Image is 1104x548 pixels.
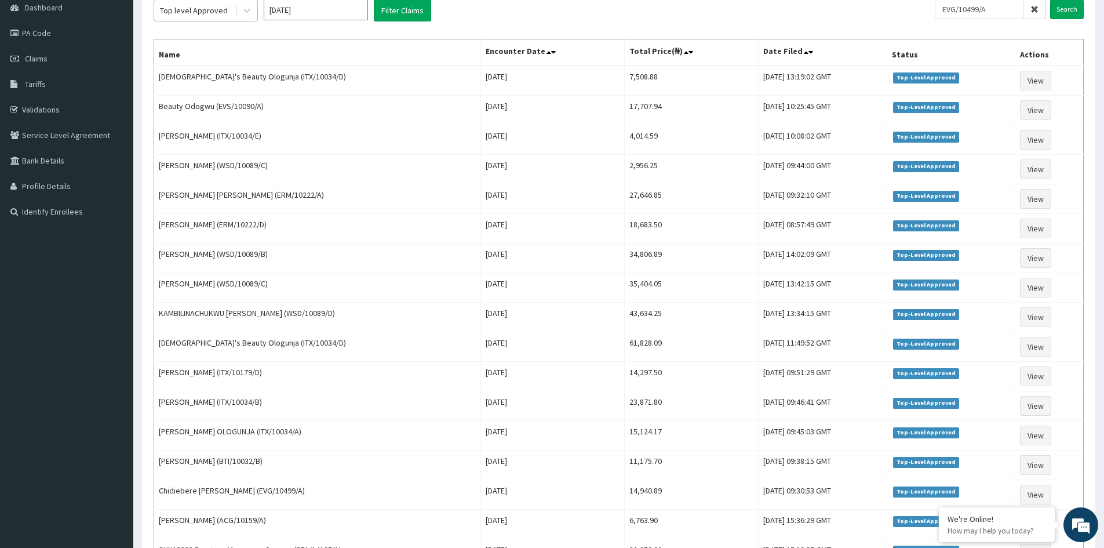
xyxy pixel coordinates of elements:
td: [DATE] 08:57:49 GMT [758,214,887,244]
td: [PERSON_NAME] [PERSON_NAME] (ERM/10222/A) [154,184,481,214]
td: [DATE] [480,96,625,125]
td: [DATE] [480,155,625,184]
td: [DATE] 09:38:15 GMT [758,451,887,480]
td: [DATE] 09:45:03 GMT [758,421,887,451]
p: How may I help you today? [948,526,1046,536]
span: Top-Level Approved [893,487,960,497]
a: View [1020,278,1051,297]
th: Name [154,39,481,66]
a: View [1020,130,1051,150]
a: View [1020,307,1051,327]
td: [DATE] 09:46:41 GMT [758,391,887,421]
td: [DATE] 10:08:02 GMT [758,125,887,155]
td: KAMBILINACHUKWU [PERSON_NAME] (WSD/10089/D) [154,303,481,332]
span: Top-Level Approved [893,339,960,349]
span: Claims [25,53,48,64]
td: [PERSON_NAME] (WSD/10089/B) [154,244,481,273]
img: d_794563401_company_1708531726252_794563401 [21,58,47,87]
td: [DATE] [480,362,625,391]
td: [PERSON_NAME] (WSD/10089/C) [154,155,481,184]
span: Top-Level Approved [893,427,960,438]
td: [DATE] [480,125,625,155]
td: 43,634.25 [625,303,758,332]
td: [DATE] [480,214,625,244]
span: Top-Level Approved [893,309,960,320]
td: 6,763.90 [625,510,758,539]
td: [DATE] [480,273,625,303]
th: Total Price(₦) [625,39,758,66]
td: 18,683.50 [625,214,758,244]
span: Top-Level Approved [893,72,960,83]
a: View [1020,396,1051,416]
td: [DATE] [480,303,625,332]
span: Top-Level Approved [893,250,960,260]
td: [DATE] [480,510,625,539]
td: [PERSON_NAME] (ACG/10159/A) [154,510,481,539]
a: View [1020,71,1051,90]
td: [PERSON_NAME] (ITX/10034/E) [154,125,481,155]
th: Status [887,39,1015,66]
td: [DATE] 14:02:09 GMT [758,244,887,273]
td: [PERSON_NAME] (BTI/10032/B) [154,451,481,480]
a: View [1020,485,1051,505]
a: View [1020,248,1051,268]
span: Top-Level Approved [893,516,960,527]
td: 34,806.89 [625,244,758,273]
span: Top-Level Approved [893,161,960,172]
span: Top-Level Approved [893,220,960,231]
td: [DATE] [480,421,625,451]
span: Top-Level Approved [893,398,960,408]
a: View [1020,455,1051,475]
td: [DATE] [480,184,625,214]
td: [DATE] 09:51:29 GMT [758,362,887,391]
td: 35,404.05 [625,273,758,303]
td: 14,297.50 [625,362,758,391]
td: 14,940.89 [625,480,758,510]
div: Minimize live chat window [190,6,218,34]
td: [DATE] [480,480,625,510]
td: 17,707.94 [625,96,758,125]
span: Dashboard [25,2,63,13]
td: Chidiebere [PERSON_NAME] (EVG/10499/A) [154,480,481,510]
td: [PERSON_NAME] (ERM/10222/D) [154,214,481,244]
td: 4,014.59 [625,125,758,155]
span: Top-Level Approved [893,191,960,201]
div: Chat with us now [60,65,195,80]
a: View [1020,159,1051,179]
span: Top-Level Approved [893,280,960,290]
td: Beauty Odogwu (EVS/10090/A) [154,96,481,125]
span: Top-Level Approved [893,132,960,142]
span: Top-Level Approved [893,457,960,467]
th: Date Filed [758,39,887,66]
td: [DATE] 09:32:10 GMT [758,184,887,214]
td: [PERSON_NAME] OLOGUNJA (ITX/10034/A) [154,421,481,451]
td: [DATE] [480,244,625,273]
td: [DATE] 10:25:45 GMT [758,96,887,125]
td: [PERSON_NAME] (WSD/10089/C) [154,273,481,303]
td: 2,956.25 [625,155,758,184]
span: Top-Level Approved [893,368,960,379]
td: [DATE] [480,66,625,96]
span: Top-Level Approved [893,102,960,112]
span: We're online! [67,146,160,263]
td: [DATE] [480,332,625,362]
td: [DATE] [480,451,625,480]
td: 7,508.88 [625,66,758,96]
td: 11,175.70 [625,451,758,480]
th: Actions [1015,39,1084,66]
td: [DEMOGRAPHIC_DATA]'s Beauty Ologunja (ITX/10034/D) [154,66,481,96]
td: [DATE] 13:42:15 GMT [758,273,887,303]
td: 61,828.09 [625,332,758,362]
span: Tariffs [25,79,46,89]
a: View [1020,189,1051,209]
td: [DATE] 15:36:29 GMT [758,510,887,539]
td: [DATE] 13:19:02 GMT [758,66,887,96]
td: [DATE] [480,391,625,421]
td: [DATE] 09:30:53 GMT [758,480,887,510]
td: 23,871.80 [625,391,758,421]
td: 15,124.17 [625,421,758,451]
td: [DATE] 11:49:52 GMT [758,332,887,362]
td: [DEMOGRAPHIC_DATA]'s Beauty Ologunja (ITX/10034/D) [154,332,481,362]
div: We're Online! [948,514,1046,524]
td: [DATE] 13:34:15 GMT [758,303,887,332]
